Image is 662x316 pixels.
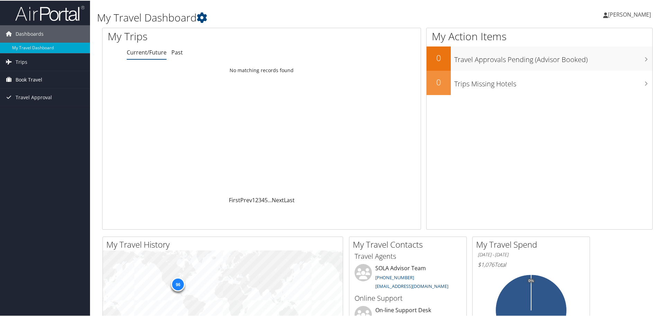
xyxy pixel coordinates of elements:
h1: My Action Items [427,28,652,43]
h1: My Travel Dashboard [97,10,471,24]
a: First [229,196,240,203]
a: Last [284,196,295,203]
a: [PERSON_NAME] [603,3,658,24]
a: 1 [252,196,255,203]
a: 0Trips Missing Hotels [427,70,652,94]
h2: My Travel Contacts [353,238,466,250]
span: Trips [16,53,27,70]
h2: My Travel Spend [476,238,590,250]
a: Past [171,48,183,55]
h2: 0 [427,51,451,63]
a: 4 [261,196,265,203]
td: No matching records found [102,63,421,76]
div: 96 [171,277,185,291]
span: Dashboards [16,25,44,42]
h6: [DATE] - [DATE] [478,251,584,257]
li: SOLA Advisor Team [351,263,465,292]
a: 3 [258,196,261,203]
tspan: 0% [528,278,534,282]
span: … [268,196,272,203]
a: 5 [265,196,268,203]
h3: Trips Missing Hotels [454,75,652,88]
span: Travel Approval [16,88,52,105]
a: 0Travel Approvals Pending (Advisor Booked) [427,46,652,70]
h1: My Trips [108,28,283,43]
a: [EMAIL_ADDRESS][DOMAIN_NAME] [375,282,448,289]
a: Next [272,196,284,203]
a: 2 [255,196,258,203]
h2: My Travel History [106,238,343,250]
h2: 0 [427,76,451,87]
span: [PERSON_NAME] [608,10,651,18]
h3: Travel Agents [355,251,461,261]
span: Book Travel [16,70,42,88]
h3: Online Support [355,293,461,302]
span: $1,076 [478,260,494,268]
h6: Total [478,260,584,268]
a: [PHONE_NUMBER] [375,274,414,280]
a: Current/Future [127,48,167,55]
h3: Travel Approvals Pending (Advisor Booked) [454,51,652,64]
img: airportal-logo.png [15,5,84,21]
a: Prev [240,196,252,203]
